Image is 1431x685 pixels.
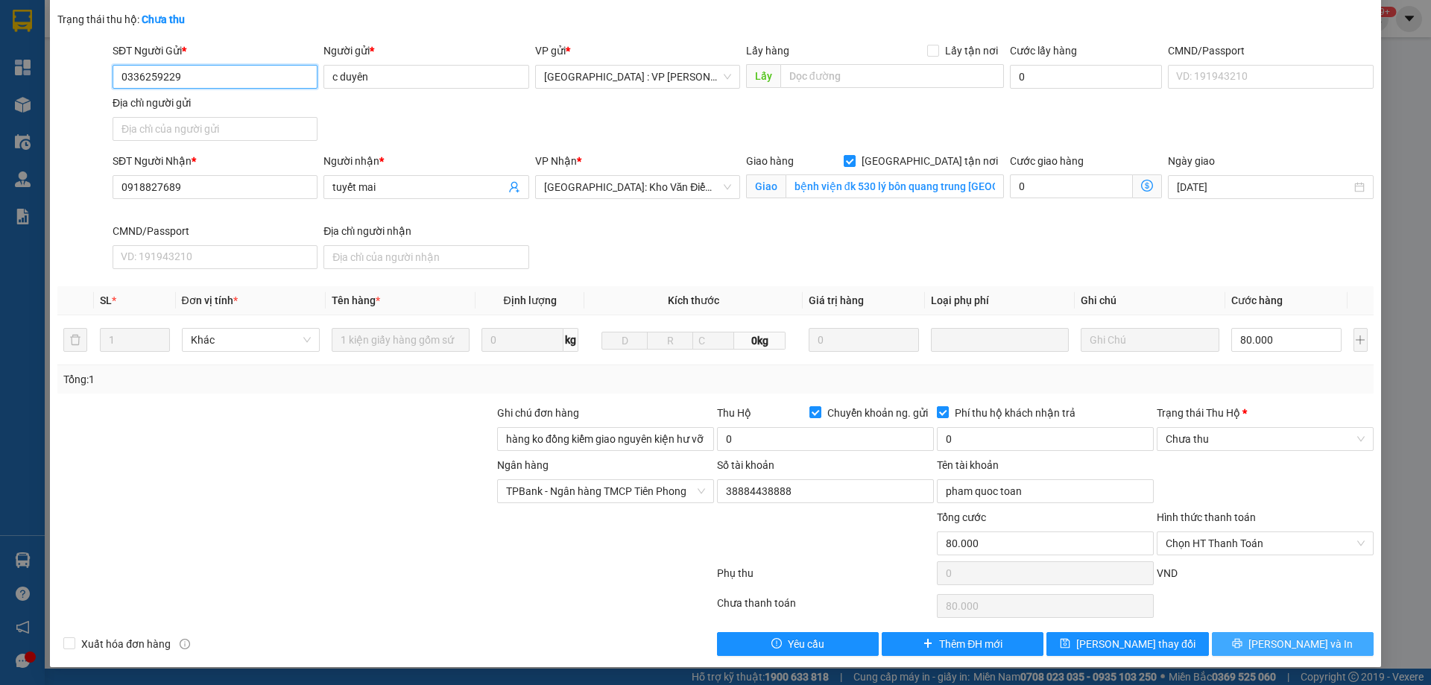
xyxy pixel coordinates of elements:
[323,223,528,239] div: Địa chỉ người nhận
[1231,294,1283,306] span: Cước hàng
[63,328,87,352] button: delete
[715,595,935,621] div: Chưa thanh toán
[746,45,789,57] span: Lấy hàng
[1060,638,1070,650] span: save
[717,479,934,503] input: Số tài khoản
[1076,636,1195,652] span: [PERSON_NAME] thay đổi
[113,117,318,141] input: Địa chỉ của người gửi
[535,42,740,59] div: VP gửi
[717,459,774,471] label: Số tài khoản
[734,332,785,350] span: 0kg
[786,174,1004,198] input: Giao tận nơi
[1010,65,1162,89] input: Cước lấy hàng
[323,42,528,59] div: Người gửi
[809,328,920,352] input: 0
[1141,180,1153,192] span: dollar-circle
[717,407,751,419] span: Thu Hộ
[1157,511,1256,523] label: Hình thức thanh toán
[1010,155,1084,167] label: Cước giao hàng
[1157,405,1374,421] div: Trạng thái Thu Hộ
[323,153,528,169] div: Người nhận
[113,95,318,111] div: Địa chỉ người gửi
[1010,45,1077,57] label: Cước lấy hàng
[1166,428,1365,450] span: Chưa thu
[937,479,1154,503] input: Tên tài khoản
[142,13,185,25] b: Chưa thu
[601,332,648,350] input: D
[57,11,329,28] div: Trạng thái thu hộ:
[1157,567,1178,579] span: VND
[746,155,794,167] span: Giao hàng
[715,565,935,591] div: Phụ thu
[508,181,520,193] span: user-add
[1010,174,1133,198] input: Cước giao hàng
[668,294,719,306] span: Kích thước
[332,294,380,306] span: Tên hàng
[1046,632,1208,656] button: save[PERSON_NAME] thay đổi
[497,427,714,451] input: Ghi chú đơn hàng
[75,636,177,652] span: Xuất hóa đơn hàng
[1212,632,1374,656] button: printer[PERSON_NAME] và In
[1177,179,1351,195] input: Ngày giao
[563,328,578,352] span: kg
[113,223,318,239] div: CMND/Passport
[497,459,549,471] label: Ngân hàng
[113,42,318,59] div: SĐT Người Gửi
[100,294,112,306] span: SL
[182,294,238,306] span: Đơn vị tính
[180,639,190,649] span: info-circle
[497,407,579,419] label: Ghi chú đơn hàng
[332,328,470,352] input: VD: Bàn, Ghế
[771,638,782,650] span: exclamation-circle
[506,480,705,502] span: TPBank - Ngân hàng TMCP Tiên Phong
[1248,636,1353,652] span: [PERSON_NAME] và In
[1232,638,1242,650] span: printer
[788,636,824,652] span: Yêu cầu
[809,294,864,306] span: Giá trị hàng
[939,42,1004,59] span: Lấy tận nơi
[647,332,693,350] input: R
[1168,42,1373,59] div: CMND/Passport
[1353,328,1368,352] button: plus
[949,405,1081,421] span: Phí thu hộ khách nhận trả
[323,245,528,269] input: Địa chỉ của người nhận
[544,66,731,88] span: Hà Nội : VP Nam Từ Liêm
[882,632,1043,656] button: plusThêm ĐH mới
[191,329,311,351] span: Khác
[1081,328,1219,352] input: Ghi Chú
[937,511,986,523] span: Tổng cước
[113,153,318,169] div: SĐT Người Nhận
[63,371,552,388] div: Tổng: 1
[692,332,734,350] input: C
[535,155,577,167] span: VP Nhận
[925,286,1075,315] th: Loại phụ phí
[856,153,1004,169] span: [GEOGRAPHIC_DATA] tận nơi
[937,459,999,471] label: Tên tài khoản
[746,174,786,198] span: Giao
[503,294,556,306] span: Định lượng
[717,632,879,656] button: exclamation-circleYêu cầu
[939,636,1002,652] span: Thêm ĐH mới
[1166,532,1365,555] span: Chọn HT Thanh Toán
[746,64,780,88] span: Lấy
[1168,155,1215,167] label: Ngày giao
[821,405,934,421] span: Chuyển khoản ng. gửi
[1075,286,1225,315] th: Ghi chú
[923,638,933,650] span: plus
[544,176,731,198] span: Hà Nội: Kho Văn Điển Thanh Trì
[780,64,1004,88] input: Dọc đường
